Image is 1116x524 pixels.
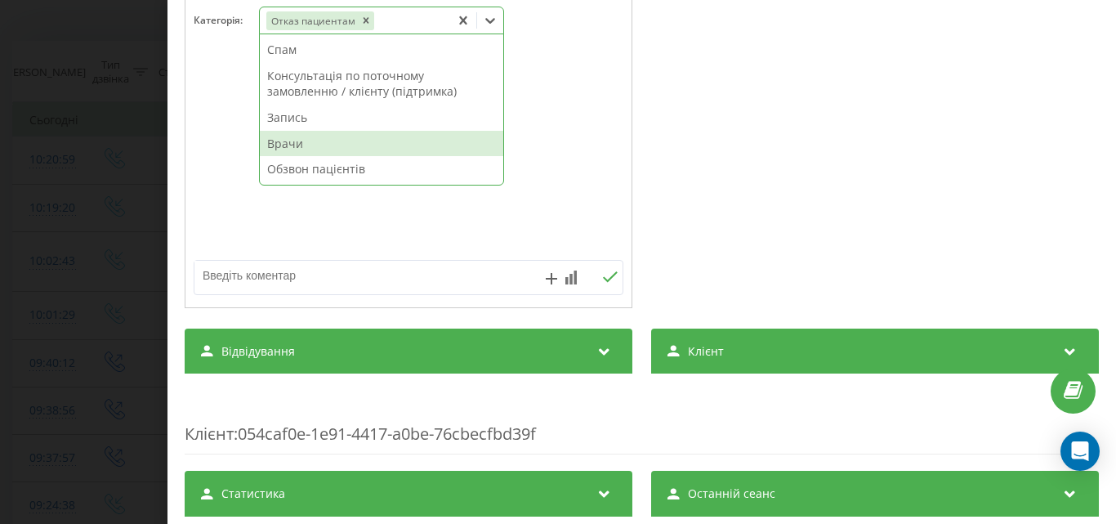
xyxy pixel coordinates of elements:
div: Врачи [260,131,503,157]
div: Remove Отказ пациентам [357,11,373,30]
div: Отказ пациентам [266,11,357,30]
span: Клієнт [185,423,234,445]
div: Open Intercom Messenger [1060,432,1100,471]
div: Консультація по поточному замовленню / клієнту (підтримка) [260,63,503,105]
h4: Категорія : [194,15,259,26]
span: Клієнт [688,343,724,360]
div: Спам [260,37,503,63]
div: : 054caf0e-1e91-4417-a0be-76cbecfbd39f [185,390,1099,455]
span: Відвідування [221,343,295,360]
div: Обзвон пацієнтів [260,156,503,182]
div: Запись [260,105,503,131]
span: Статистика [221,486,285,502]
span: Останній сеанс [688,486,775,502]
